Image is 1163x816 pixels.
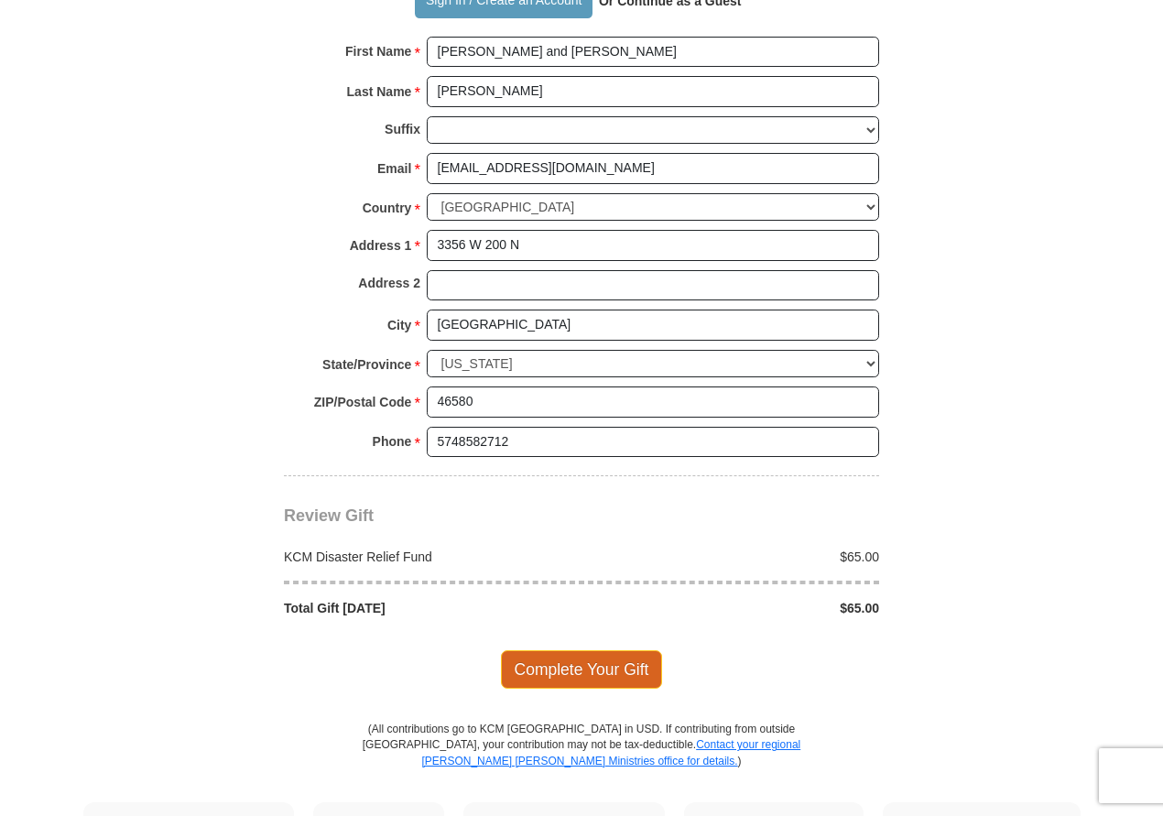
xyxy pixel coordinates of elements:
[373,429,412,454] strong: Phone
[387,312,411,338] strong: City
[421,738,800,767] a: Contact your regional [PERSON_NAME] [PERSON_NAME] Ministries office for details.
[358,270,420,296] strong: Address 2
[581,548,889,566] div: $65.00
[275,548,582,566] div: KCM Disaster Relief Fund
[345,38,411,64] strong: First Name
[314,389,412,415] strong: ZIP/Postal Code
[322,352,411,377] strong: State/Province
[581,599,889,617] div: $65.00
[350,233,412,258] strong: Address 1
[284,506,374,525] span: Review Gift
[385,116,420,142] strong: Suffix
[363,195,412,221] strong: Country
[347,79,412,104] strong: Last Name
[275,599,582,617] div: Total Gift [DATE]
[377,156,411,181] strong: Email
[362,722,801,801] p: (All contributions go to KCM [GEOGRAPHIC_DATA] in USD. If contributing from outside [GEOGRAPHIC_D...
[501,650,663,689] span: Complete Your Gift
